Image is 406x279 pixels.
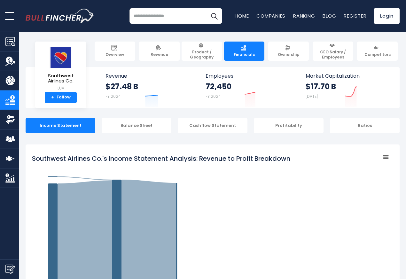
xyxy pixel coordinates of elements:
a: Financials [224,42,265,61]
a: Overview [95,42,135,61]
a: Companies [256,12,285,19]
a: CEO Salary / Employees [313,42,353,61]
a: Blog [323,12,336,19]
div: Income Statement [26,118,95,133]
strong: $27.48 B [105,81,138,91]
a: Employees 72,450 FY 2024 [199,67,299,108]
div: Ratios [330,118,400,133]
div: Profitability [254,118,324,133]
span: Market Capitalization [306,73,393,79]
span: Southwest Airlines Co. [40,73,81,84]
a: Home [235,12,249,19]
button: Search [206,8,222,24]
a: Go to homepage [26,9,94,23]
a: Register [344,12,366,19]
a: Login [374,8,400,24]
a: Market Capitalization $17.70 B [DATE] [299,67,399,108]
a: Revenue $27.48 B FY 2024 [99,67,199,108]
strong: + [51,95,54,100]
a: Revenue [139,42,180,61]
div: Cashflow Statement [178,118,247,133]
small: FY 2024 [206,94,221,99]
a: Ranking [293,12,315,19]
img: bullfincher logo [26,9,94,23]
a: Product / Geography [182,42,222,61]
span: Revenue [105,73,193,79]
a: Southwest Airlines Co. LUV [40,47,82,92]
a: +Follow [45,92,77,103]
div: Balance Sheet [102,118,171,133]
img: Ownership [5,115,15,124]
span: Employees [206,73,292,79]
small: [DATE] [306,94,318,99]
span: Competitors [364,52,391,57]
small: FY 2024 [105,94,121,99]
tspan: Southwest Airlines Co.'s Income Statement Analysis: Revenue to Profit Breakdown [32,154,290,163]
a: Competitors [357,42,398,61]
span: Ownership [278,52,300,57]
span: CEO Salary / Employees [316,50,350,59]
span: Product / Geography [184,50,219,59]
strong: $17.70 B [306,81,336,91]
strong: 72,450 [206,81,231,91]
a: Ownership [268,42,309,61]
span: Overview [105,52,124,57]
span: Financials [234,52,255,57]
small: LUV [40,85,81,91]
span: Revenue [151,52,168,57]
